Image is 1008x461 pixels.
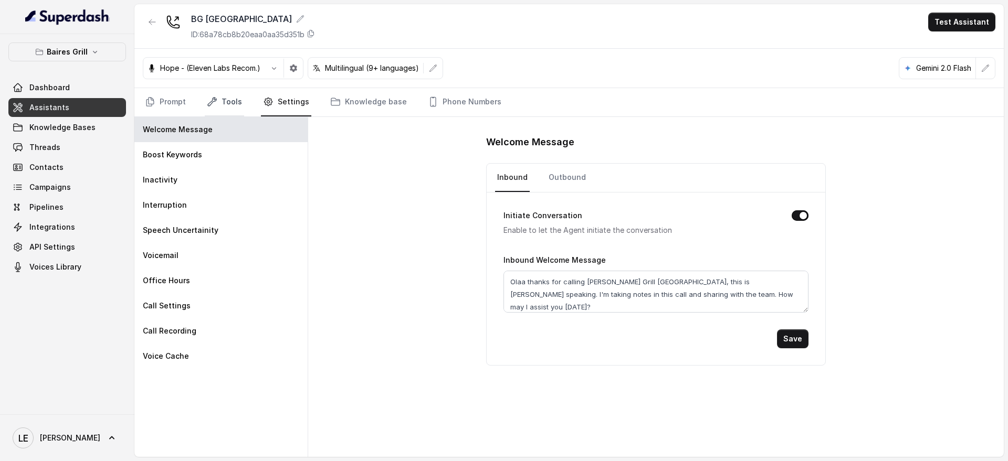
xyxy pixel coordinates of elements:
a: Threads [8,138,126,157]
p: Gemini 2.0 Flash [916,63,971,73]
span: Integrations [29,222,75,232]
span: Contacts [29,162,64,173]
span: Threads [29,142,60,153]
a: Assistants [8,98,126,117]
a: Knowledge Bases [8,118,126,137]
a: Outbound [547,164,588,192]
span: Dashboard [29,82,70,93]
p: Voicemail [143,250,178,261]
p: Office Hours [143,275,190,286]
p: Call Settings [143,301,191,311]
a: Pipelines [8,198,126,217]
p: Welcome Message [143,124,213,135]
label: Initiate Conversation [503,209,582,222]
textarea: Olaa thanks for calling [PERSON_NAME] Grill [GEOGRAPHIC_DATA], this is [PERSON_NAME] speaking. I'... [503,271,808,313]
p: Inactivity [143,175,177,185]
a: Voices Library [8,258,126,276]
span: Campaigns [29,182,71,192]
a: API Settings [8,238,126,256]
span: Pipelines [29,202,64,212]
a: Knowledge base [328,88,409,116]
p: Boost Keywords [143,149,202,160]
a: Settings [261,88,311,116]
p: Multilingual (9+ languages) [325,63,419,73]
a: [PERSON_NAME] [8,423,126,453]
text: LE [18,433,28,444]
p: Interruption [143,200,187,210]
svg: google logo [904,64,912,72]
span: Voices Library [29,262,81,272]
a: Dashboard [8,78,126,97]
span: Knowledge Bases [29,122,96,133]
a: Integrations [8,218,126,237]
p: Enable to let the Agent initiate the conversation [503,224,774,237]
a: Contacts [8,158,126,177]
label: Inbound Welcome Message [503,255,606,264]
p: Baires Grill [47,46,88,58]
nav: Tabs [495,164,816,192]
p: Hope - (Eleven Labs Recom.) [160,63,260,73]
span: API Settings [29,242,75,252]
a: Tools [205,88,244,116]
nav: Tabs [143,88,995,116]
p: Speech Uncertainity [143,225,218,235]
span: [PERSON_NAME] [40,433,100,443]
img: light.svg [25,8,110,25]
a: Prompt [143,88,188,116]
p: Voice Cache [143,351,189,361]
a: Phone Numbers [426,88,503,116]
p: Call Recording [143,326,196,336]
span: Assistants [29,102,69,113]
button: Save [777,329,808,348]
a: Campaigns [8,178,126,197]
a: Inbound [495,164,530,192]
p: ID: 68a78cb8b20eaa0aa35d351b [191,29,304,40]
button: Baires Grill [8,42,126,61]
h1: Welcome Message [486,134,825,151]
div: BG [GEOGRAPHIC_DATA] [191,13,315,25]
button: Test Assistant [928,13,995,31]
